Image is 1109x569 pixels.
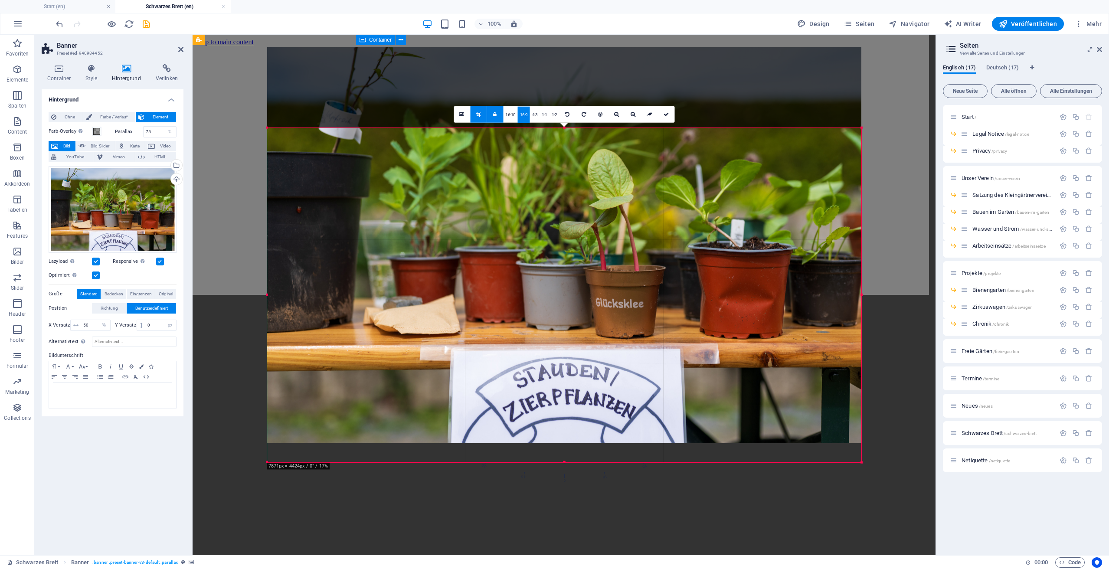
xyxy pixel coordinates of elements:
[608,106,625,123] a: Hochskalieren
[181,560,185,565] i: Dieses Element ist ein anpassbares Preset
[540,107,550,123] a: 1:1
[576,106,592,123] a: 90° rechts drehen
[8,128,27,135] p: Content
[95,112,133,122] span: Farbe / Verlauf
[141,19,151,29] i: Save (Ctrl+S)
[1060,320,1067,327] div: Einstellungen
[59,372,70,382] button: Align Center
[1012,244,1045,249] span: /arbeitseinsaetze
[658,106,674,123] a: Bestätigen
[1085,225,1093,232] div: Entfernen
[972,226,1058,232] span: Klick, um Seite zu öffnen
[49,289,77,299] label: Größe
[1085,375,1093,382] div: Entfernen
[1006,305,1033,310] span: /zirkuswagen
[7,76,29,83] p: Elemente
[962,175,1020,181] span: Klick, um Seite zu öffnen
[101,289,126,299] button: Bedecken
[113,256,156,267] label: Responsive
[454,106,470,123] a: Wähle aus deinen Dateien, Stockfotos oder lade Dateien hoch
[5,389,29,396] p: Marketing
[369,37,392,43] span: Container
[993,349,1019,354] span: /freie-gaerten
[1085,286,1093,294] div: Entfernen
[128,141,142,151] span: Karte
[530,107,540,123] a: 4:3
[126,361,137,372] button: Strikethrough
[972,242,1045,249] span: Klick, um Seite zu öffnen
[83,112,135,122] button: Farbe / Verlauf
[137,361,146,372] button: Colors
[124,19,134,29] button: reload
[6,50,29,57] p: Favoriten
[105,372,116,382] button: Ordered List
[1085,147,1093,154] div: Entfernen
[970,148,1055,154] div: Privacy/privacy
[4,415,30,422] p: Collections
[959,376,1055,381] div: Termine/termine
[1072,402,1080,409] div: Duplizieren
[115,141,145,151] button: Karte
[889,20,930,28] span: Navigator
[1072,147,1080,154] div: Duplizieren
[95,361,105,372] button: Bold (⌘B)
[794,17,833,31] button: Design
[105,361,116,372] button: Italic (⌘I)
[1085,269,1093,277] div: Entfernen
[124,19,134,29] i: Seite neu laden
[487,106,503,123] a: Seitenverhältnis beibehalten
[991,84,1037,98] button: Alle öffnen
[885,17,933,31] button: Navigator
[970,209,1055,215] div: Bauen im Garten/bauen-im-garten
[1072,174,1080,182] div: Duplizieren
[1072,225,1080,232] div: Duplizieren
[1060,402,1067,409] div: Einstellungen
[1060,191,1067,199] div: Einstellungen
[49,112,83,122] button: Ohne
[947,88,984,94] span: Neue Seite
[1060,303,1067,311] div: Einstellungen
[1085,303,1093,311] div: Entfernen
[1004,431,1037,436] span: /schwarzes-brett
[1060,208,1067,216] div: Einstellungen
[130,289,152,299] span: Eingrenzen
[49,361,63,372] button: Paragraph Format
[49,166,177,253] div: 20250510-15-eMztDiNn_OywhyaJdxG25g.jpg
[106,64,150,82] h4: Hintergrund
[959,348,1055,354] div: Freie Gärten/freie-gaerten
[470,106,487,123] a: Ausschneide-Modus
[1071,17,1105,31] button: Mehr
[1020,227,1058,232] span: /wasser-und-strom
[1072,347,1080,355] div: Duplizieren
[959,270,1055,276] div: Projekte/projekte
[970,243,1055,249] div: Arbeitseinsätze/arbeitseinsaetze
[995,88,1033,94] span: Alle öffnen
[147,112,173,122] span: Element
[503,107,518,123] a: 16:10
[49,337,92,347] label: Alternativtext
[61,141,73,151] span: Bild
[797,20,830,28] span: Design
[105,152,132,162] span: Vimeo
[141,19,151,29] button: save
[127,303,176,314] button: Benutzerdefiniert
[147,152,173,162] span: HTML
[1060,375,1067,382] div: Einstellungen
[7,557,59,568] a: Klick, um Auswahl aufzuheben. Doppelklick öffnet Seitenverwaltung
[972,320,1009,327] span: Klick, um Seite zu öffnen
[959,175,1055,181] div: Unser Verein/unser-verein
[54,19,65,29] button: undo
[1060,286,1067,294] div: Einstellungen
[1085,208,1093,216] div: Entfernen
[70,372,80,382] button: Align Right
[1072,191,1080,199] div: Duplizieren
[115,2,231,11] h4: Schwarzes Brett (en)
[135,303,168,314] span: Benutzerdefiniert
[1060,429,1067,437] div: Einstellungen
[1060,242,1067,249] div: Einstellungen
[55,19,65,29] i: Rückgängig: Bild ändern (Strg+Z)
[959,114,1055,120] div: Start/
[1085,242,1093,249] div: Entfernen
[101,303,118,314] span: Richtung
[92,557,178,568] span: . banner .preset-banner-v3-default .parallax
